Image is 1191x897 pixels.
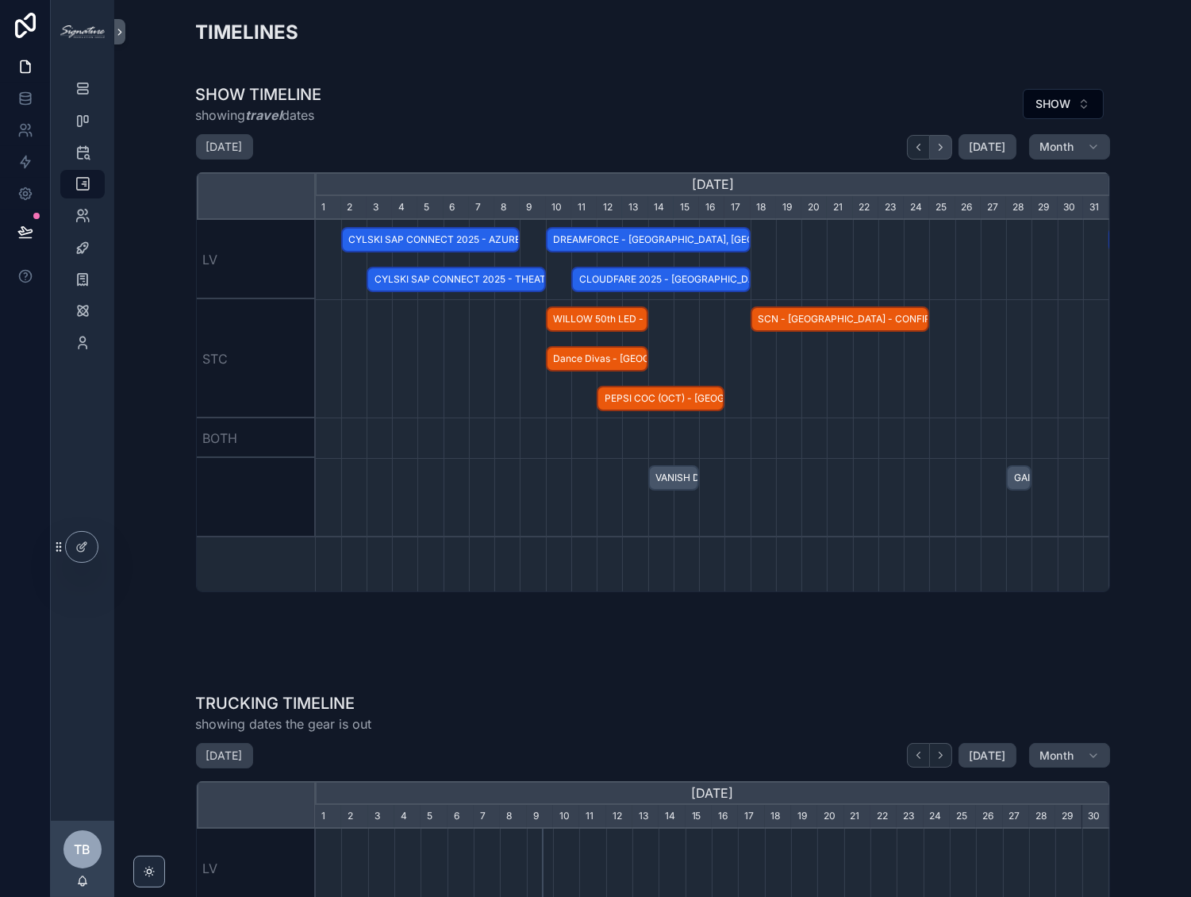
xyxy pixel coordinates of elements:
[1006,196,1032,220] div: 28
[341,196,367,220] div: 2
[844,805,870,829] div: 21
[648,465,700,491] div: VANISH DEMO - Saint Charles, IL - HOLD
[546,306,648,333] div: WILLOW 50th LED - SOUTH BARRINGTON, IL - HOLD
[206,139,243,155] h2: [DATE]
[724,196,750,220] div: 17
[650,465,698,491] span: VANISH DEMO - Saint [PERSON_NAME], [GEOGRAPHIC_DATA] - HOLD
[417,196,443,220] div: 5
[196,692,372,714] h1: TRUCKING TIMELINE
[1039,749,1074,763] span: Month
[368,267,544,293] span: CYLSKI SAP CONNECT 2025 - THEATER - [GEOGRAPHIC_DATA] - CONFIRMED
[1008,465,1030,491] span: GAIN Virtual - CONFIRMED
[751,306,930,333] div: SCN - Atlanta - CONFIRMED
[573,267,749,293] span: CLOUDFARE 2025 - [GEOGRAPHIC_DATA] - CONFIRMED
[674,196,699,220] div: 15
[546,196,571,220] div: 10
[571,267,751,293] div: CLOUDFARE 2025 - Las Vegas - CONFIRMED
[870,805,897,829] div: 22
[791,805,817,829] div: 19
[751,196,776,220] div: 18
[60,25,105,38] img: App logo
[1058,196,1083,220] div: 30
[1108,805,1135,829] div: 1
[827,196,852,220] div: 21
[1029,134,1110,160] button: Month
[315,196,340,220] div: 1
[752,306,928,333] span: SCN - [GEOGRAPHIC_DATA] - CONFIRMED
[776,196,801,220] div: 19
[1032,196,1057,220] div: 29
[196,106,322,125] span: showing dates
[444,196,469,220] div: 6
[469,196,494,220] div: 7
[959,743,1016,768] button: [DATE]
[196,83,322,106] h1: SHOW TIMELINE
[699,196,724,220] div: 16
[801,196,827,220] div: 20
[367,267,546,293] div: CYLSKI SAP CONNECT 2025 - THEATER - LAS VEGAS - CONFIRMED
[959,134,1016,160] button: [DATE]
[712,805,738,829] div: 16
[394,805,421,829] div: 4
[622,196,647,220] div: 13
[904,196,929,220] div: 24
[597,386,724,412] div: PEPSI COC (OCT) - GREENWICH, CT -
[579,805,605,829] div: 11
[196,714,372,733] span: showing dates the gear is out
[929,196,955,220] div: 25
[343,227,519,253] span: CYLSKI SAP CONNECT 2025 - AZURE BALLROOM - [GEOGRAPHIC_DATA] - CONFIRMED
[765,805,791,829] div: 18
[1055,805,1082,829] div: 29
[878,196,904,220] div: 23
[547,227,749,253] span: DREAMFORCE - [GEOGRAPHIC_DATA], [GEOGRAPHIC_DATA] - CONFIRMED
[1083,196,1108,220] div: 31
[969,749,1006,763] span: [DATE]
[547,346,647,372] span: Dance Divas - [GEOGRAPHIC_DATA] - CONFIRMED
[1108,196,1134,220] div: 1
[1029,805,1055,829] div: 28
[1036,96,1071,112] span: SHOW
[368,805,394,829] div: 3
[520,196,545,220] div: 9
[1082,805,1108,829] div: 30
[547,306,647,333] span: WILLOW 50th LED - [GEOGRAPHIC_DATA], [GEOGRAPHIC_DATA] - HOLD
[1023,89,1104,119] button: Select Button
[197,220,316,299] div: LV
[976,805,1002,829] div: 26
[571,196,597,220] div: 11
[51,64,114,378] div: scrollable content
[197,418,316,458] div: BOTH
[500,805,526,829] div: 8
[367,196,392,220] div: 3
[392,196,417,220] div: 4
[341,805,367,829] div: 2
[474,805,500,829] div: 7
[553,805,579,829] div: 10
[853,196,878,220] div: 22
[75,840,91,859] span: TB
[924,805,950,829] div: 24
[206,748,243,764] h2: [DATE]
[1029,743,1110,768] button: Month
[196,19,299,45] h2: TIMELINES
[817,805,843,829] div: 20
[955,196,981,220] div: 26
[197,299,316,418] div: STC
[315,781,1108,805] div: [DATE]
[421,805,447,829] div: 5
[546,227,751,253] div: DREAMFORCE - SAN FRANCISCO, CA - CONFIRMED
[546,346,648,372] div: Dance Divas - Chicago - CONFIRMED
[950,805,976,829] div: 25
[686,805,712,829] div: 15
[1003,805,1029,829] div: 27
[315,172,1108,196] div: [DATE]
[897,805,923,829] div: 23
[606,805,632,829] div: 12
[494,196,520,220] div: 8
[659,805,685,829] div: 14
[246,107,282,123] em: travel
[527,805,553,829] div: 9
[598,386,723,412] span: PEPSI COC (OCT) - [GEOGRAPHIC_DATA], [GEOGRAPHIC_DATA] -
[1039,140,1074,154] span: Month
[648,196,674,220] div: 14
